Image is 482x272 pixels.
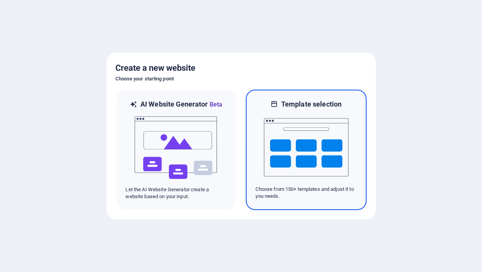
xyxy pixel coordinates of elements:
p: Choose from 150+ templates and adjust it to you needs. [256,186,357,200]
h5: Create a new website [116,62,367,74]
img: ai [134,109,218,186]
h6: AI Website Generator [140,100,222,109]
div: Template selectionChoose from 150+ templates and adjust it to you needs. [246,90,367,210]
h6: Template selection [281,100,342,109]
p: Let the AI Website Generator create a website based on your input. [126,186,227,200]
span: Beta [208,101,223,108]
div: AI Website GeneratorBetaaiLet the AI Website Generator create a website based on your input. [116,90,237,210]
h6: Choose your starting point [116,74,367,83]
